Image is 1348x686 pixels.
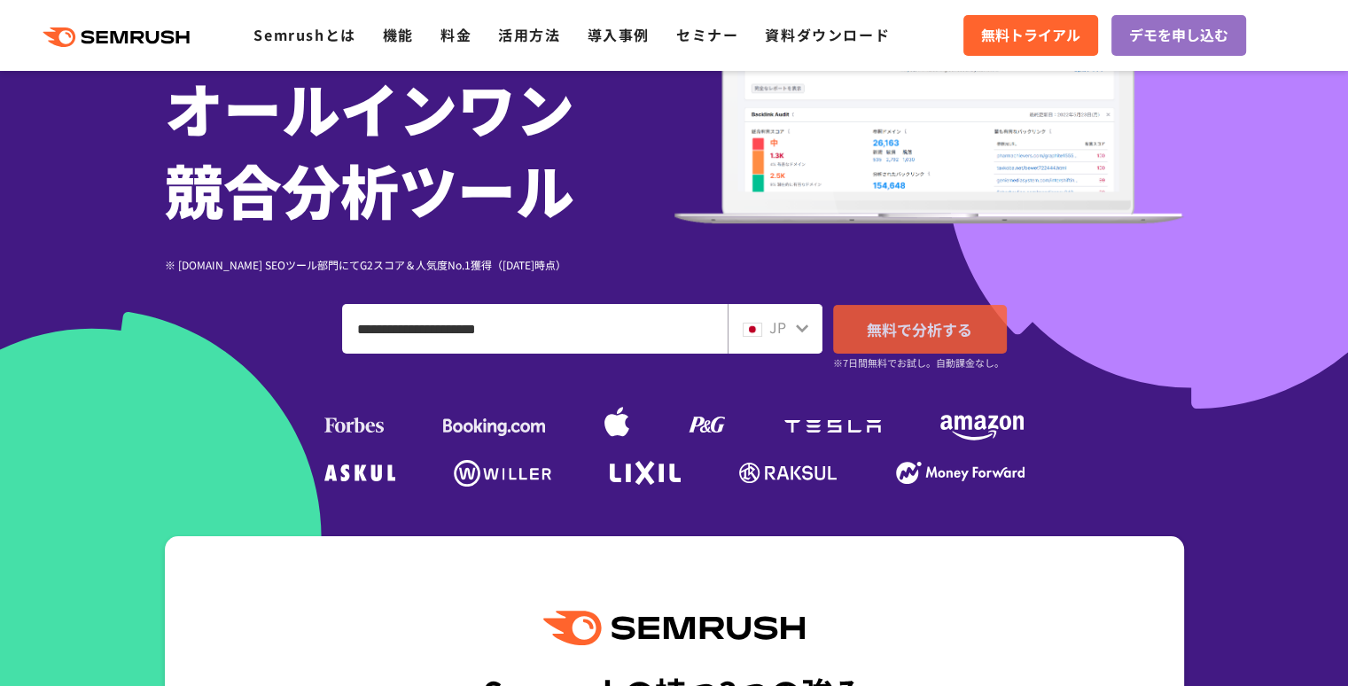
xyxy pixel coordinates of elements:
[1129,24,1228,47] span: デモを申し込む
[765,24,890,45] a: 資料ダウンロード
[676,24,738,45] a: セミナー
[1111,15,1246,56] a: デモを申し込む
[769,316,786,338] span: JP
[867,318,972,340] span: 無料で分析する
[440,24,471,45] a: 料金
[981,24,1080,47] span: 無料トライアル
[833,355,1004,371] small: ※7日間無料でお試し。自動課金なし。
[343,305,727,353] input: ドメイン、キーワードまたはURLを入力してください
[165,256,674,273] div: ※ [DOMAIN_NAME] SEOツール部門にてG2スコア＆人気度No.1獲得（[DATE]時点）
[543,611,804,645] img: Semrush
[588,24,650,45] a: 導入事例
[963,15,1098,56] a: 無料トライアル
[383,24,414,45] a: 機能
[833,305,1007,354] a: 無料で分析する
[253,24,355,45] a: Semrushとは
[165,66,674,230] h1: オールインワン 競合分析ツール
[498,24,560,45] a: 活用方法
